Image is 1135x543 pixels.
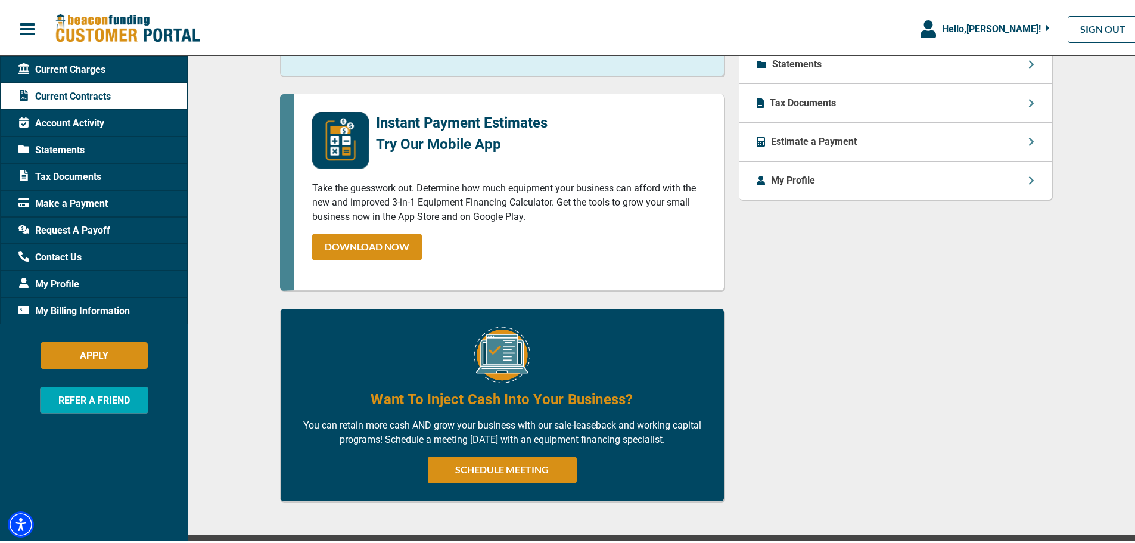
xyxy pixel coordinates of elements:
p: Instant Payment Estimates [376,110,548,131]
span: Request A Payoff [18,221,110,235]
p: Statements [772,55,822,69]
button: APPLY [41,340,148,367]
span: Hello, [PERSON_NAME] ! [942,21,1041,32]
img: mobile-app-logo.png [312,110,369,167]
span: Tax Documents [18,167,101,182]
img: Equipment Financing Online Image [474,324,530,381]
span: Statements [18,141,85,155]
span: Account Activity [18,114,104,128]
img: Beacon Funding Customer Portal Logo [55,11,200,42]
span: Current Charges [18,60,105,75]
a: DOWNLOAD NOW [312,231,422,258]
p: Try Our Mobile App [376,131,548,153]
span: Current Contracts [18,87,111,101]
p: Tax Documents [770,94,836,108]
p: My Profile [771,171,815,185]
span: My Profile [18,275,79,289]
span: My Billing Information [18,302,130,316]
a: SCHEDULE MEETING [428,454,577,481]
div: Accessibility Menu [8,509,34,535]
h4: Want To Inject Cash Into Your Business? [371,387,633,407]
p: Take the guesswork out. Determine how much equipment your business can afford with the new and im... [312,179,706,222]
button: REFER A FRIEND [40,384,148,411]
p: Estimate a Payment [771,132,857,147]
span: Make a Payment [18,194,108,209]
p: You can retain more cash AND grow your business with our sale-leaseback and working capital progr... [298,416,706,445]
span: Contact Us [18,248,82,262]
